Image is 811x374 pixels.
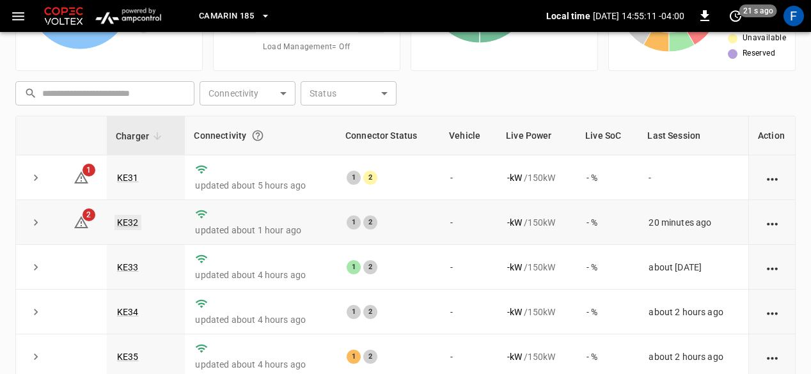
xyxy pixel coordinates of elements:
[194,124,327,147] div: Connectivity
[507,171,522,184] p: - kW
[347,215,361,230] div: 1
[764,216,780,229] div: action cell options
[739,4,777,17] span: 21 s ago
[507,306,522,318] p: - kW
[117,307,139,317] a: KE34
[336,116,440,155] th: Connector Status
[26,258,45,277] button: expand row
[347,260,361,274] div: 1
[363,350,377,364] div: 2
[507,306,566,318] div: / 150 kW
[638,155,748,200] td: -
[26,302,45,322] button: expand row
[507,350,566,363] div: / 150 kW
[576,200,638,245] td: - %
[440,116,497,155] th: Vehicle
[638,116,748,155] th: Last Session
[638,245,748,290] td: about [DATE]
[638,290,748,334] td: about 2 hours ago
[507,216,566,229] div: / 150 kW
[195,179,326,192] p: updated about 5 hours ago
[42,4,86,28] img: Customer Logo
[440,200,497,245] td: -
[363,215,377,230] div: 2
[638,200,748,245] td: 20 minutes ago
[440,245,497,290] td: -
[26,168,45,187] button: expand row
[743,47,775,60] span: Reserved
[117,352,139,362] a: KE35
[347,171,361,185] div: 1
[576,290,638,334] td: - %
[347,305,361,319] div: 1
[507,350,522,363] p: - kW
[507,216,522,229] p: - kW
[764,306,780,318] div: action cell options
[74,216,89,226] a: 2
[195,358,326,371] p: updated about 4 hours ago
[440,290,497,334] td: -
[576,116,638,155] th: Live SoC
[748,116,795,155] th: Action
[725,6,746,26] button: set refresh interval
[743,32,786,45] span: Unavailable
[576,245,638,290] td: - %
[26,347,45,366] button: expand row
[507,171,566,184] div: / 150 kW
[194,4,276,29] button: Camarin 185
[440,155,497,200] td: -
[114,215,141,230] a: KE32
[497,116,576,155] th: Live Power
[363,305,377,319] div: 2
[246,124,269,147] button: Connection between the charger and our software.
[117,173,139,183] a: KE31
[576,155,638,200] td: - %
[363,171,377,185] div: 2
[593,10,684,22] p: [DATE] 14:55:11 -04:00
[546,10,590,22] p: Local time
[507,261,522,274] p: - kW
[764,171,780,184] div: action cell options
[74,171,89,182] a: 1
[263,41,350,54] span: Load Management = Off
[83,208,95,221] span: 2
[91,4,166,28] img: ampcontrol.io logo
[507,261,566,274] div: / 150 kW
[764,350,780,363] div: action cell options
[783,6,804,26] div: profile-icon
[117,262,139,272] a: KE33
[83,164,95,176] span: 1
[347,350,361,364] div: 1
[195,224,326,237] p: updated about 1 hour ago
[199,9,254,24] span: Camarin 185
[363,260,377,274] div: 2
[116,129,166,144] span: Charger
[195,269,326,281] p: updated about 4 hours ago
[26,213,45,232] button: expand row
[764,261,780,274] div: action cell options
[195,313,326,326] p: updated about 4 hours ago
